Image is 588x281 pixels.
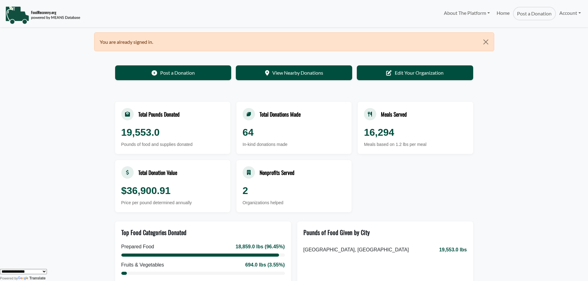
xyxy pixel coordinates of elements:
[236,243,285,250] div: 18,859.0 lbs (96.45%)
[121,125,224,140] div: 19,553.0
[556,7,584,19] a: Account
[439,246,467,254] span: 19,553.0 lbs
[260,168,294,176] div: Nonprofits Served
[94,32,494,51] div: You are already signed in.
[121,141,224,148] div: Pounds of food and supplies donated
[243,141,345,148] div: In-kind donations made
[121,200,224,206] div: Price per pound determined annually
[121,261,164,269] div: Fruits & Vegetables
[245,261,285,269] div: 694.0 lbs (3.55%)
[303,228,370,237] div: Pounds of Food Given by City
[5,6,80,24] img: NavigationLogo_FoodRecovery-91c16205cd0af1ed486a0f1a7774a6544ea792ac00100771e7dd3ec7c0e58e41.png
[138,168,177,176] div: Total Donation Value
[440,7,493,19] a: About The Platform
[493,7,513,20] a: Home
[243,183,345,198] div: 2
[357,65,473,80] a: Edit Your Organization
[121,228,186,237] div: Top Food Categories Donated
[364,141,467,148] div: Meals based on 1.2 lbs per meal
[18,276,29,281] img: Google Translate
[260,110,301,118] div: Total Donations Made
[18,276,46,280] a: Translate
[303,246,409,254] span: [GEOGRAPHIC_DATA], [GEOGRAPHIC_DATA]
[121,183,224,198] div: $36,900.91
[478,33,494,51] button: Close
[513,7,556,20] a: Post a Donation
[364,125,467,140] div: 16,294
[121,243,154,250] div: Prepared Food
[381,110,407,118] div: Meals Served
[243,125,345,140] div: 64
[115,65,231,80] a: Post a Donation
[236,65,352,80] a: View Nearby Donations
[138,110,180,118] div: Total Pounds Donated
[243,200,345,206] div: Organizations helped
